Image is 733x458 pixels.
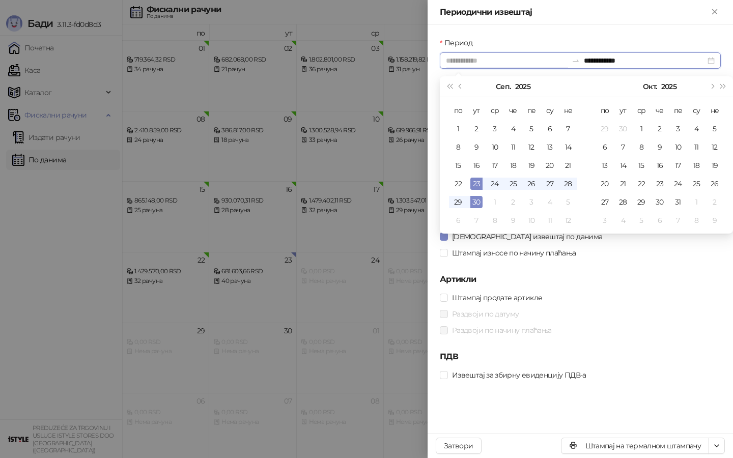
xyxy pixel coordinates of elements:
[661,76,676,97] button: Изабери годину
[489,123,501,135] div: 3
[669,175,687,193] td: 2025-10-24
[635,214,647,226] div: 5
[470,178,483,190] div: 23
[596,101,614,120] th: по
[706,120,724,138] td: 2025-10-05
[486,120,504,138] td: 2025-09-03
[440,351,721,363] h5: ПДВ
[651,101,669,120] th: че
[599,178,611,190] div: 20
[496,76,511,97] button: Изабери месец
[562,141,574,153] div: 14
[525,178,538,190] div: 26
[690,214,702,226] div: 8
[651,211,669,230] td: 2025-11-06
[504,120,522,138] td: 2025-09-04
[709,6,721,18] button: Close
[709,214,721,226] div: 9
[669,101,687,120] th: пе
[449,175,467,193] td: 2025-09-22
[507,196,519,208] div: 2
[687,156,706,175] td: 2025-10-18
[617,159,629,171] div: 14
[559,120,577,138] td: 2025-09-07
[486,156,504,175] td: 2025-09-17
[614,211,632,230] td: 2025-11-04
[559,138,577,156] td: 2025-09-14
[541,120,559,138] td: 2025-09-06
[470,214,483,226] div: 7
[617,123,629,135] div: 30
[562,123,574,135] div: 7
[654,141,666,153] div: 9
[635,178,647,190] div: 22
[690,141,702,153] div: 11
[651,175,669,193] td: 2025-10-23
[440,37,478,48] label: Период
[632,193,651,211] td: 2025-10-29
[706,211,724,230] td: 2025-11-09
[507,123,519,135] div: 4
[522,101,541,120] th: пе
[690,196,702,208] div: 1
[470,196,483,208] div: 30
[489,159,501,171] div: 17
[596,211,614,230] td: 2025-11-03
[687,211,706,230] td: 2025-11-08
[470,159,483,171] div: 16
[544,214,556,226] div: 11
[690,178,702,190] div: 25
[467,193,486,211] td: 2025-09-30
[651,138,669,156] td: 2025-10-09
[449,193,467,211] td: 2025-09-29
[596,175,614,193] td: 2025-10-20
[504,101,522,120] th: че
[470,141,483,153] div: 9
[596,138,614,156] td: 2025-10-06
[651,120,669,138] td: 2025-10-02
[654,214,666,226] div: 6
[709,196,721,208] div: 2
[687,101,706,120] th: су
[448,292,546,303] span: Штампај продате артикле
[448,247,580,259] span: Штампај износе по начину плаћања
[706,138,724,156] td: 2025-10-12
[562,159,574,171] div: 21
[507,141,519,153] div: 11
[436,438,482,454] button: Затвори
[614,193,632,211] td: 2025-10-28
[522,138,541,156] td: 2025-09-12
[690,123,702,135] div: 4
[572,56,580,65] span: to
[522,193,541,211] td: 2025-10-03
[687,193,706,211] td: 2025-11-01
[561,438,709,454] button: Штампај на термалном штампачу
[504,156,522,175] td: 2025-09-18
[486,138,504,156] td: 2025-09-10
[632,156,651,175] td: 2025-10-15
[504,175,522,193] td: 2025-09-25
[632,101,651,120] th: ср
[632,211,651,230] td: 2025-11-05
[617,214,629,226] div: 4
[706,193,724,211] td: 2025-11-02
[444,76,455,97] button: Претходна година (Control + left)
[709,123,721,135] div: 5
[596,120,614,138] td: 2025-09-29
[559,193,577,211] td: 2025-10-05
[515,76,530,97] button: Изабери годину
[541,101,559,120] th: су
[669,120,687,138] td: 2025-10-03
[562,178,574,190] div: 28
[654,123,666,135] div: 2
[504,138,522,156] td: 2025-09-11
[706,76,717,97] button: Следећи месец (PageDown)
[525,214,538,226] div: 10
[617,196,629,208] div: 28
[522,120,541,138] td: 2025-09-05
[440,273,721,285] h5: Артикли
[669,156,687,175] td: 2025-10-17
[617,178,629,190] div: 21
[599,196,611,208] div: 27
[452,141,464,153] div: 8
